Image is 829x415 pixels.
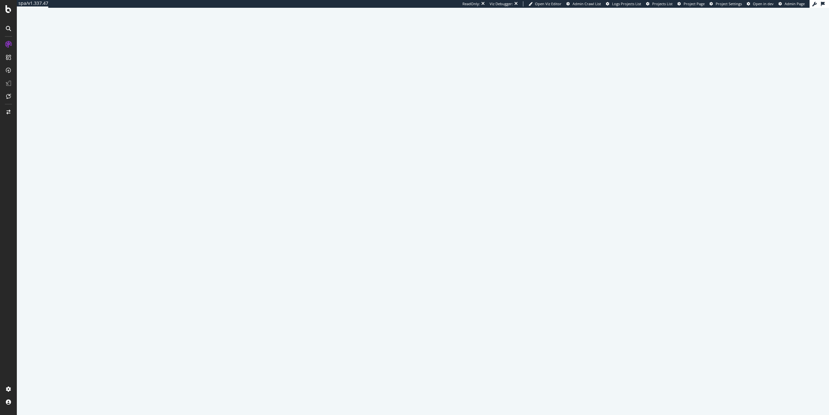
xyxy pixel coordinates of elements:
[785,1,805,6] span: Admin Page
[528,1,562,6] a: Open Viz Editor
[612,1,641,6] span: Logs Projects List
[606,1,641,6] a: Logs Projects List
[684,1,705,6] span: Project Page
[462,1,480,6] div: ReadOnly:
[566,1,601,6] a: Admin Crawl List
[747,1,774,6] a: Open in dev
[490,1,513,6] div: Viz Debugger:
[652,1,673,6] span: Projects List
[573,1,601,6] span: Admin Crawl List
[677,1,705,6] a: Project Page
[716,1,742,6] span: Project Settings
[778,1,805,6] a: Admin Page
[646,1,673,6] a: Projects List
[400,195,446,218] div: animation
[710,1,742,6] a: Project Settings
[753,1,774,6] span: Open in dev
[535,1,562,6] span: Open Viz Editor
